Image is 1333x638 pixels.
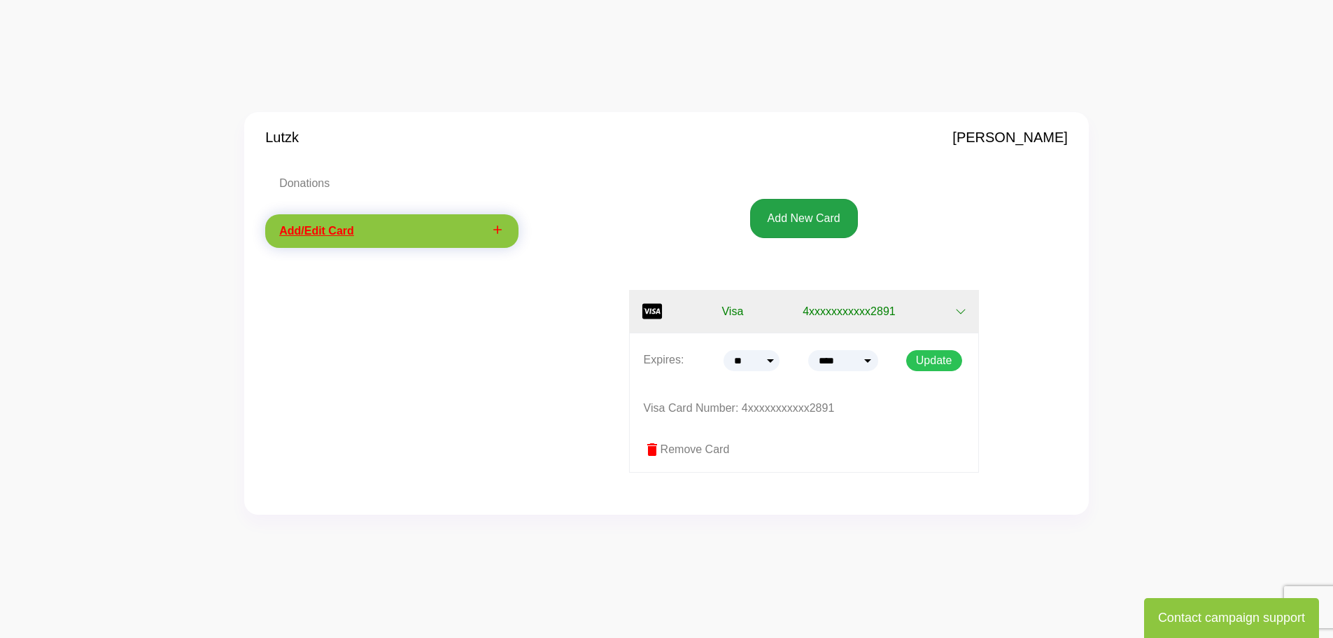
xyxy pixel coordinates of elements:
span: Add/Edit Card [279,225,354,237]
span: Visa [721,303,743,320]
label: Remove Card [644,441,964,458]
button: Contact campaign support [1144,598,1319,638]
span: 4xxxxxxxxxxx2891 [803,303,896,320]
button: Visa 4xxxxxxxxxxx2891 [629,290,979,333]
button: Add New Card [750,199,858,238]
p: Visa Card Number: 4xxxxxxxxxxx2891 [644,398,964,419]
button: Update [906,350,962,371]
p: Expires: [644,350,684,370]
a: Donations [265,167,519,200]
i: add [491,223,505,237]
a: addAdd/Edit Card [265,214,519,248]
h4: [PERSON_NAME] [952,129,1067,146]
span: delete [644,441,661,458]
h4: Lutzk [265,129,299,146]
